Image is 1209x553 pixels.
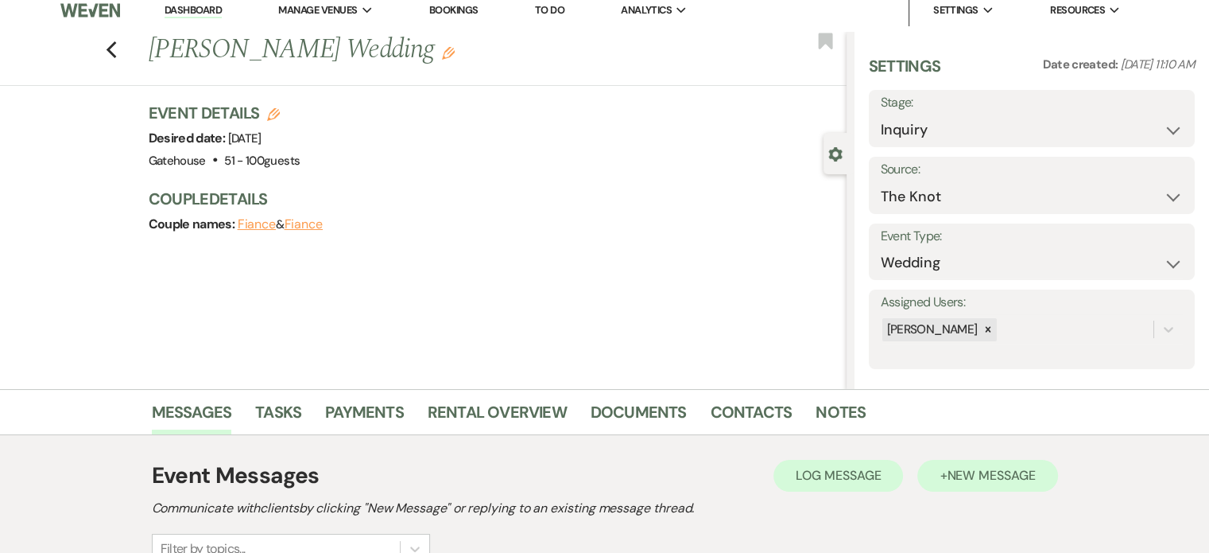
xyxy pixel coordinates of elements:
span: Analytics [621,2,672,18]
a: Rental Overview [428,399,567,434]
button: +New Message [917,460,1057,492]
a: Bookings [429,3,479,17]
h3: Couple Details [149,188,831,210]
a: Payments [325,399,404,434]
h3: Event Details [149,102,300,124]
span: Log Message [796,467,881,484]
h1: [PERSON_NAME] Wedding [149,31,701,69]
div: [PERSON_NAME] [882,318,980,341]
a: Tasks [255,399,301,434]
label: Event Type: [881,225,1183,248]
label: Assigned Users: [881,291,1183,314]
span: [DATE] 11:10 AM [1121,56,1195,72]
button: Fiance [284,218,323,231]
label: Stage: [881,92,1183,115]
span: Settings [933,2,978,18]
button: Close lead details [828,146,843,161]
span: & [238,216,323,232]
h1: Event Messages [152,459,320,493]
button: Edit [442,45,455,60]
button: Log Message [773,460,903,492]
a: Documents [591,399,687,434]
span: Resources [1050,2,1105,18]
h2: Communicate with clients by clicking "New Message" or replying to an existing message thread. [152,499,1058,518]
a: Notes [816,399,866,434]
span: [DATE] [228,130,262,146]
span: New Message [947,467,1035,484]
a: Contacts [711,399,792,434]
a: To Do [535,3,564,17]
span: Desired date: [149,130,228,146]
button: Fiance [238,218,277,231]
span: Gatehouse [149,153,206,169]
span: Manage Venues [278,2,357,18]
a: Dashboard [165,3,222,18]
span: 51 - 100 guests [224,153,300,169]
label: Source: [881,158,1183,181]
span: Date created: [1043,56,1121,72]
a: Messages [152,399,232,434]
span: Couple names: [149,216,238,232]
h3: Settings [869,55,941,90]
